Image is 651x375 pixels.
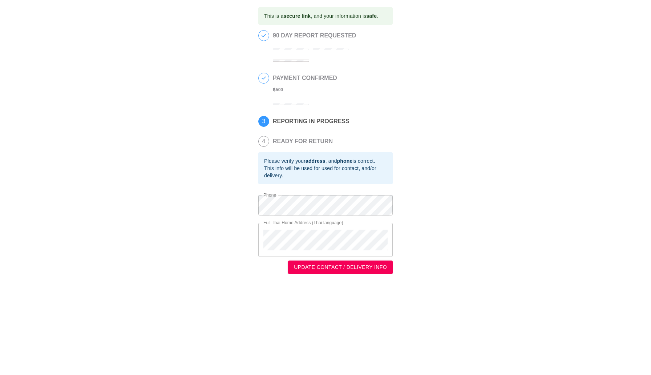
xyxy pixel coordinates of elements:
b: safe [366,13,377,19]
div: Please verify your , and is correct. [264,157,387,165]
span: 3 [259,116,269,126]
h2: PAYMENT CONFIRMED [273,75,337,81]
h2: READY FOR RETURN [273,138,333,145]
span: 2 [259,73,269,83]
h2: 90 DAY REPORT REQUESTED [273,32,389,39]
span: 1 [259,31,269,41]
div: This is a , and your information is . [264,9,378,23]
button: UPDATE CONTACT / DELIVERY INFO [288,261,393,274]
h2: REPORTING IN PROGRESS [273,118,349,125]
b: phone [337,158,353,164]
div: This info will be used for used for contact, and/or delivery. [264,165,387,179]
b: address [306,158,325,164]
span: UPDATE CONTACT / DELIVERY INFO [294,263,387,272]
b: secure link [283,13,311,19]
span: 4 [259,136,269,146]
b: ฿ 500 [273,87,283,92]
